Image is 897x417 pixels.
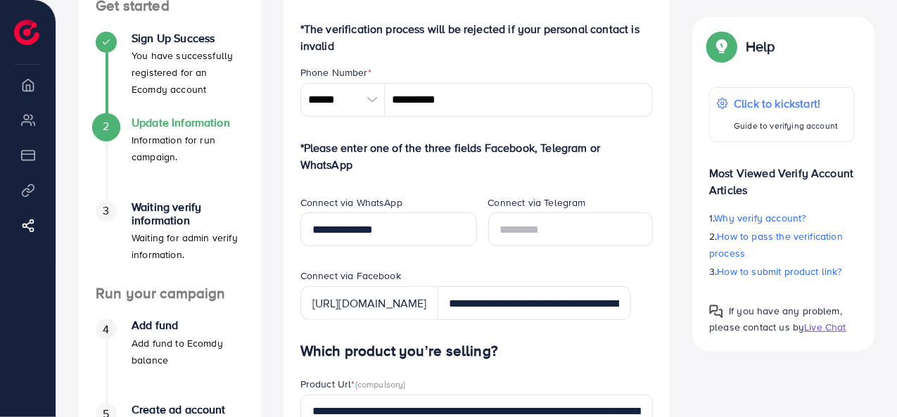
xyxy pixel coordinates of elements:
span: 3 [103,203,109,219]
h4: Create ad account [132,403,244,416]
p: Most Viewed Verify Account Articles [709,153,855,198]
h4: Update Information [132,116,244,129]
label: Phone Number [300,65,371,79]
span: 4 [103,321,109,338]
h4: Sign Up Success [132,32,244,45]
h4: Add fund [132,319,244,332]
label: Product Url [300,377,406,391]
img: Popup guide [709,304,723,319]
span: How to submit product link? [718,264,842,278]
h4: Which product you’re selling? [300,342,654,360]
div: [URL][DOMAIN_NAME] [300,286,438,320]
li: Update Information [79,116,261,200]
p: *Please enter one of the three fields Facebook, Telegram or WhatsApp [300,139,654,173]
img: Popup guide [709,34,734,59]
li: Waiting verify information [79,200,261,285]
p: Information for run campaign. [132,131,244,165]
span: (compulsory) [355,378,406,390]
li: Sign Up Success [79,32,261,116]
span: How to pass the verification process [709,229,843,260]
p: Click to kickstart! [734,95,838,112]
h4: Waiting verify information [132,200,244,227]
p: Guide to verifying account [734,117,838,134]
p: Waiting for admin verify information. [132,229,244,263]
p: 3. [709,263,855,280]
label: Connect via Facebook [300,269,401,283]
p: *The verification process will be rejected if your personal contact is invalid [300,20,654,54]
p: You have successfully registered for an Ecomdy account [132,47,244,98]
label: Connect via Telegram [488,195,586,210]
li: Add fund [79,319,261,403]
span: Live Chat [804,320,846,334]
img: logo [14,20,39,45]
span: 2 [103,118,109,134]
p: 2. [709,228,855,262]
p: 1. [709,210,855,226]
span: If you have any problem, please contact us by [709,304,842,334]
h4: Run your campaign [79,285,261,302]
p: Help [746,38,775,55]
iframe: Chat [837,354,886,406]
span: Why verify account? [715,211,806,225]
label: Connect via WhatsApp [300,195,402,210]
p: Add fund to Ecomdy balance [132,335,244,368]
